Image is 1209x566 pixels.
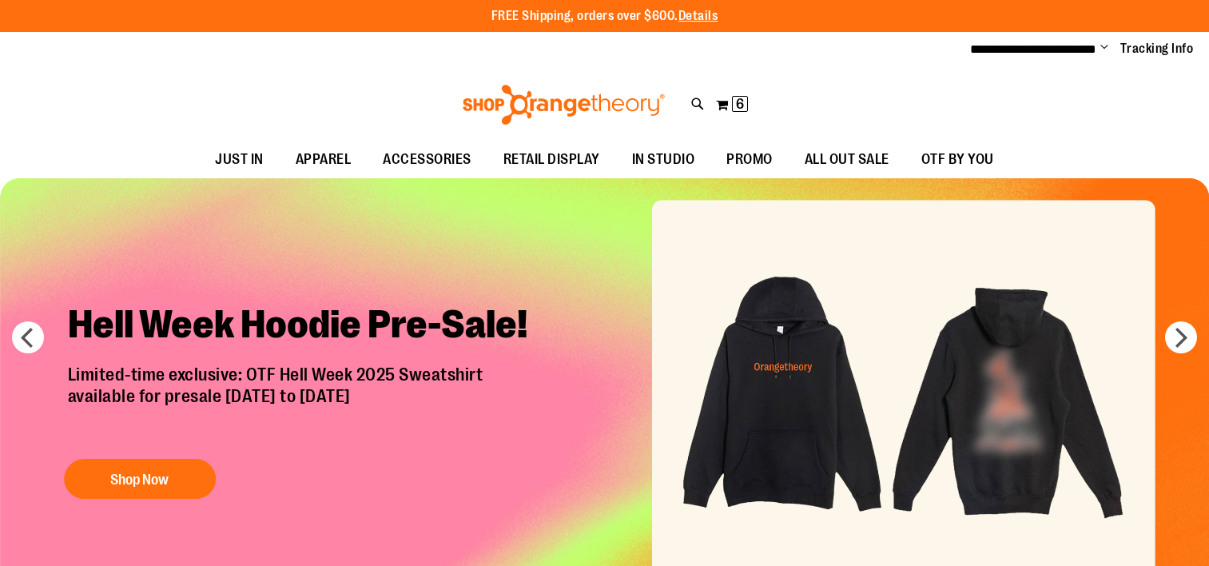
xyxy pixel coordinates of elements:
[491,7,718,26] p: FREE Shipping, orders over $600.
[1100,41,1108,57] button: Account menu
[383,141,471,177] span: ACCESSORIES
[296,141,352,177] span: APPAREL
[805,141,889,177] span: ALL OUT SALE
[215,141,264,177] span: JUST IN
[64,459,216,499] button: Shop Now
[503,141,600,177] span: RETAIL DISPLAY
[726,141,773,177] span: PROMO
[921,141,994,177] span: OTF BY YOU
[678,9,718,23] a: Details
[632,141,695,177] span: IN STUDIO
[736,96,744,112] span: 6
[1120,40,1194,58] a: Tracking Info
[460,85,667,125] img: Shop Orangetheory
[56,289,555,365] h2: Hell Week Hoodie Pre-Sale!
[1165,321,1197,353] button: next
[12,321,44,353] button: prev
[56,365,555,444] p: Limited-time exclusive: OTF Hell Week 2025 Sweatshirt available for presale [DATE] to [DATE]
